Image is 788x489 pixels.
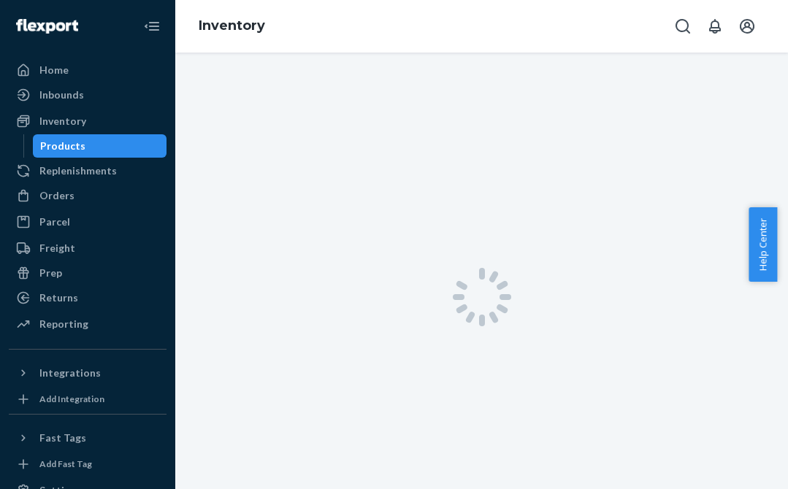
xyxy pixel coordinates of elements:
[9,159,167,182] a: Replenishments
[9,261,167,285] a: Prep
[187,5,277,47] ol: breadcrumbs
[39,88,84,102] div: Inbounds
[16,19,78,34] img: Flexport logo
[9,184,167,207] a: Orders
[199,18,265,34] a: Inventory
[39,431,86,445] div: Fast Tags
[9,58,167,82] a: Home
[39,366,101,380] div: Integrations
[39,188,74,203] div: Orders
[137,12,167,41] button: Close Navigation
[9,361,167,385] button: Integrations
[9,83,167,107] a: Inbounds
[9,286,167,309] a: Returns
[9,109,167,133] a: Inventory
[39,266,62,280] div: Prep
[39,393,104,405] div: Add Integration
[9,426,167,450] button: Fast Tags
[700,12,730,41] button: Open notifications
[33,134,167,158] a: Products
[39,163,117,178] div: Replenishments
[9,312,167,336] a: Reporting
[668,12,697,41] button: Open Search Box
[39,114,86,128] div: Inventory
[9,455,167,473] a: Add Fast Tag
[39,458,92,470] div: Add Fast Tag
[39,241,75,255] div: Freight
[9,210,167,234] a: Parcel
[39,215,70,229] div: Parcel
[39,63,69,77] div: Home
[40,139,85,153] div: Products
[732,12,762,41] button: Open account menu
[9,236,167,260] a: Freight
[749,207,777,282] button: Help Center
[39,317,88,331] div: Reporting
[9,390,167,408] a: Add Integration
[39,290,78,305] div: Returns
